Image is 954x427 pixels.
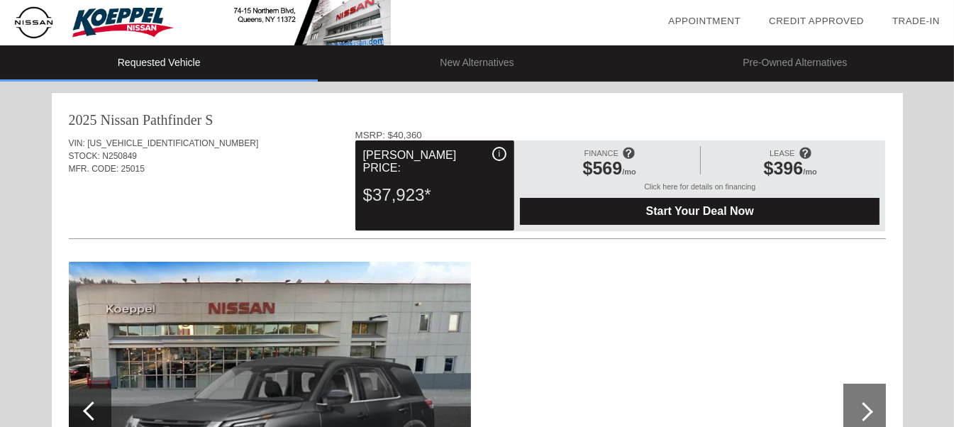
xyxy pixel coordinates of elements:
[527,158,692,182] div: /mo
[318,45,636,82] li: New Alternatives
[538,205,862,218] span: Start Your Deal Now
[583,158,623,178] span: $569
[205,110,213,130] div: S
[69,164,119,174] span: MFR. CODE:
[102,151,137,161] span: N250849
[770,149,794,157] span: LEASE
[668,16,741,26] a: Appointment
[355,130,886,140] div: MSRP: $40,360
[892,16,940,26] a: Trade-In
[69,138,85,148] span: VIN:
[708,158,872,182] div: /mo
[499,149,501,159] span: i
[69,151,100,161] span: STOCK:
[69,196,886,219] div: Quoted on [DATE] 8:31:16 PM
[363,177,506,213] div: $37,923*
[520,182,880,198] div: Click here for details on financing
[87,138,258,148] span: [US_VEHICLE_IDENTIFICATION_NUMBER]
[764,158,804,178] span: $396
[584,149,619,157] span: FINANCE
[121,164,145,174] span: 25015
[769,16,864,26] a: Credit Approved
[69,110,202,130] div: 2025 Nissan Pathfinder
[636,45,954,82] li: Pre-Owned Alternatives
[363,147,506,177] div: [PERSON_NAME] Price:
